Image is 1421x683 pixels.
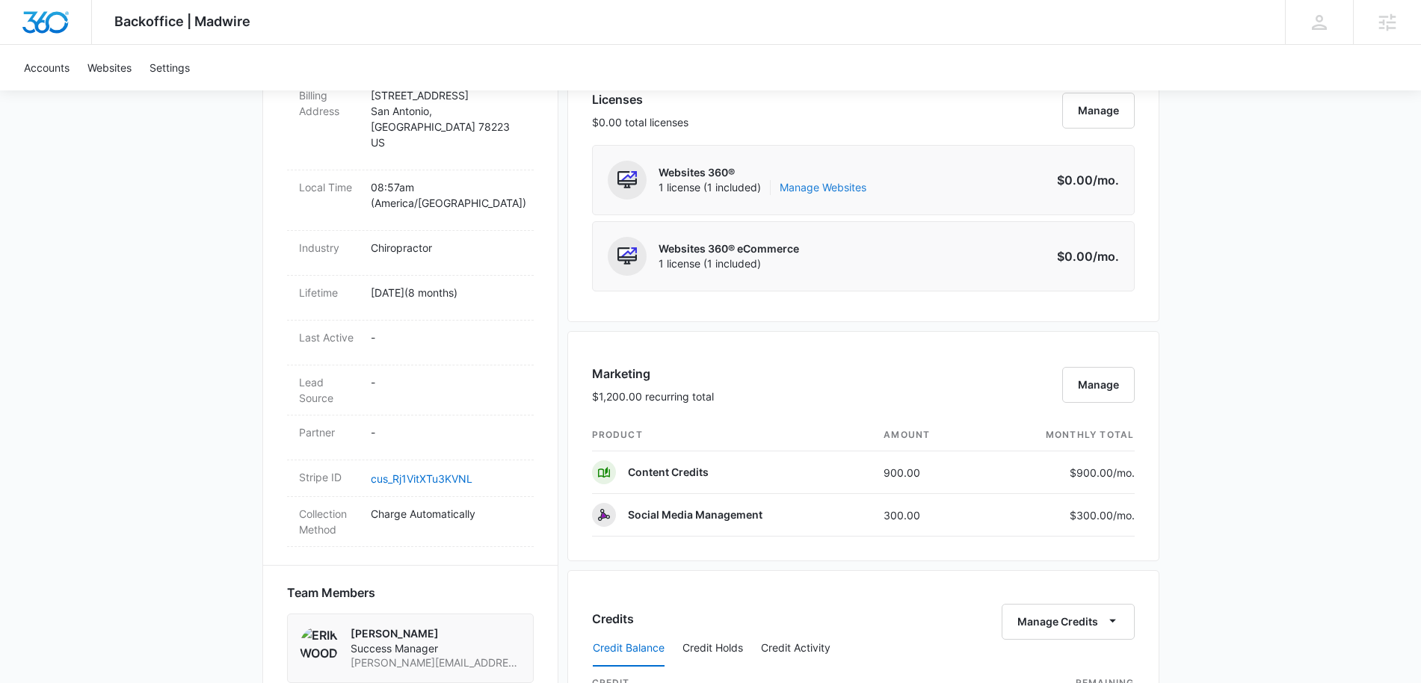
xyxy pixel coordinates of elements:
[592,90,688,108] h3: Licenses
[872,451,980,494] td: 900.00
[628,465,709,480] p: Content Credits
[287,276,534,321] div: Lifetime[DATE](8 months)
[351,626,521,641] p: [PERSON_NAME]
[1062,93,1135,129] button: Manage
[299,179,359,195] dt: Local Time
[114,13,250,29] span: Backoffice | Madwire
[371,472,472,485] a: cus_Rj1VitXTu3KVNL
[371,179,522,211] p: 08:57am ( America/[GEOGRAPHIC_DATA] )
[371,87,522,150] p: [STREET_ADDRESS] San Antonio , [GEOGRAPHIC_DATA] 78223 US
[659,256,799,271] span: 1 license (1 included)
[141,45,199,90] a: Settings
[592,365,714,383] h3: Marketing
[659,165,866,180] p: Websites 360®
[351,655,521,670] span: [PERSON_NAME][EMAIL_ADDRESS][PERSON_NAME][DOMAIN_NAME]
[592,419,872,451] th: product
[1093,249,1119,264] span: /mo.
[299,469,359,485] dt: Stripe ID
[592,114,688,130] p: $0.00 total licenses
[300,626,339,665] img: Erik Woods
[299,240,359,256] dt: Industry
[287,460,534,497] div: Stripe IDcus_Rj1VitXTu3KVNL
[1093,173,1119,188] span: /mo.
[1002,604,1135,640] button: Manage Credits
[980,419,1135,451] th: monthly total
[1064,465,1135,480] p: $900.00
[371,285,522,300] p: [DATE] ( 8 months )
[1113,466,1135,479] span: /mo.
[287,415,534,460] div: Partner-
[371,330,522,345] p: -
[287,497,534,547] div: Collection MethodCharge Automatically
[287,78,534,170] div: Billing Address[STREET_ADDRESS]San Antonio,[GEOGRAPHIC_DATA] 78223US
[761,631,830,667] button: Credit Activity
[1113,509,1135,522] span: /mo.
[371,374,522,390] p: -
[15,45,78,90] a: Accounts
[299,424,359,440] dt: Partner
[659,180,866,195] span: 1 license (1 included)
[299,374,359,406] dt: Lead Source
[371,506,522,522] p: Charge Automatically
[299,285,359,300] dt: Lifetime
[371,240,522,256] p: Chiropractor
[659,241,799,256] p: Websites 360® eCommerce
[593,631,665,667] button: Credit Balance
[592,610,634,628] h3: Credits
[287,231,534,276] div: IndustryChiropractor
[682,631,743,667] button: Credit Holds
[287,321,534,365] div: Last Active-
[872,419,980,451] th: amount
[1062,367,1135,403] button: Manage
[872,494,980,537] td: 300.00
[1049,171,1119,189] p: $0.00
[299,87,359,119] dt: Billing Address
[287,170,534,231] div: Local Time08:57am (America/[GEOGRAPHIC_DATA])
[371,424,522,440] p: -
[287,365,534,415] div: Lead Source-
[78,45,141,90] a: Websites
[592,389,714,404] p: $1,200.00 recurring total
[780,180,866,195] a: Manage Websites
[1049,247,1119,265] p: $0.00
[628,507,762,522] p: Social Media Management
[351,641,521,656] span: Success Manager
[299,330,359,345] dt: Last Active
[299,506,359,537] dt: Collection Method
[1064,507,1135,523] p: $300.00
[287,584,375,602] span: Team Members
